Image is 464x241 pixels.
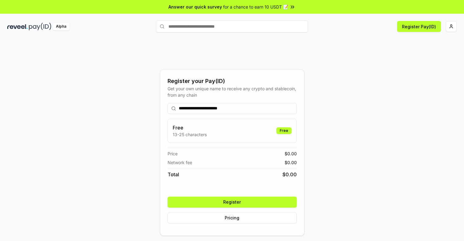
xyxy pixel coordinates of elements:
[285,150,297,157] span: $ 0.00
[53,23,70,30] div: Alpha
[223,4,288,10] span: for a chance to earn 10 USDT 📝
[168,77,297,85] div: Register your Pay(ID)
[168,197,297,208] button: Register
[397,21,441,32] button: Register Pay(ID)
[168,85,297,98] div: Get your own unique name to receive any crypto and stablecoin, from any chain
[173,124,207,131] h3: Free
[168,4,222,10] span: Answer our quick survey
[173,131,207,138] p: 13-25 characters
[168,212,297,223] button: Pricing
[276,127,292,134] div: Free
[282,171,297,178] span: $ 0.00
[7,23,28,30] img: reveel_dark
[168,159,192,166] span: Network fee
[285,159,297,166] span: $ 0.00
[168,171,179,178] span: Total
[168,150,178,157] span: Price
[29,23,51,30] img: pay_id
